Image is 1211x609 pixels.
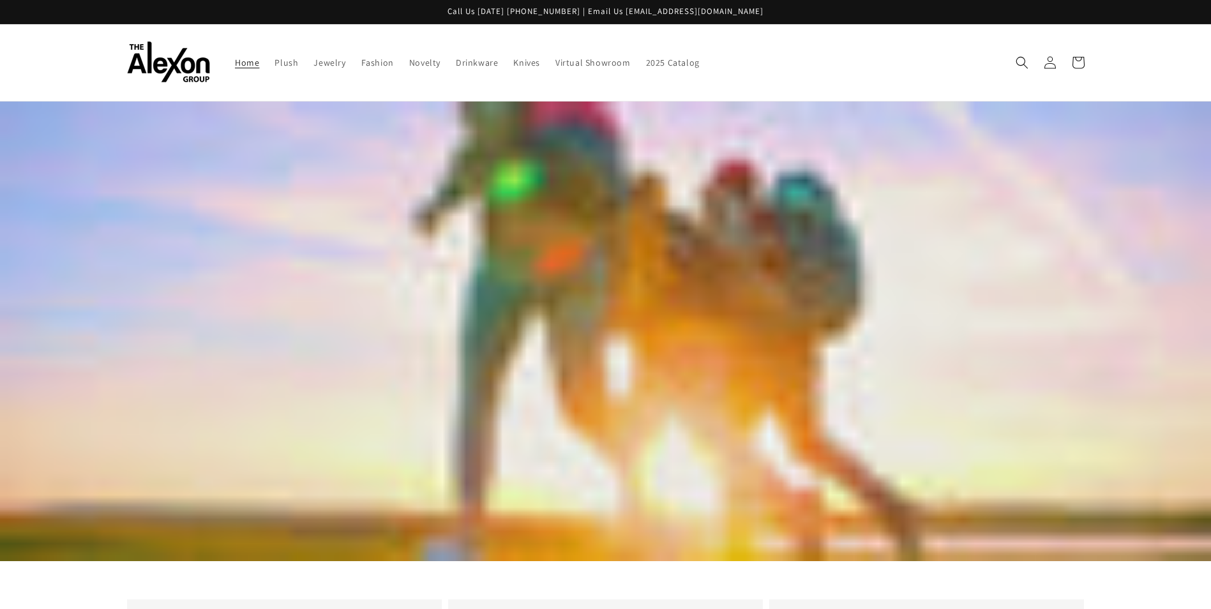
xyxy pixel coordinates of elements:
[306,49,353,76] a: Jewelry
[548,49,638,76] a: Virtual Showroom
[354,49,402,76] a: Fashion
[267,49,306,76] a: Plush
[402,49,448,76] a: Novelty
[361,57,394,68] span: Fashion
[638,49,707,76] a: 2025 Catalog
[448,49,506,76] a: Drinkware
[127,41,210,83] img: The Alexon Group
[646,57,700,68] span: 2025 Catalog
[409,57,440,68] span: Novelty
[235,57,259,68] span: Home
[275,57,298,68] span: Plush
[506,49,548,76] a: Knives
[313,57,345,68] span: Jewelry
[456,57,498,68] span: Drinkware
[513,57,540,68] span: Knives
[227,49,267,76] a: Home
[1008,49,1036,77] summary: Search
[555,57,631,68] span: Virtual Showroom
